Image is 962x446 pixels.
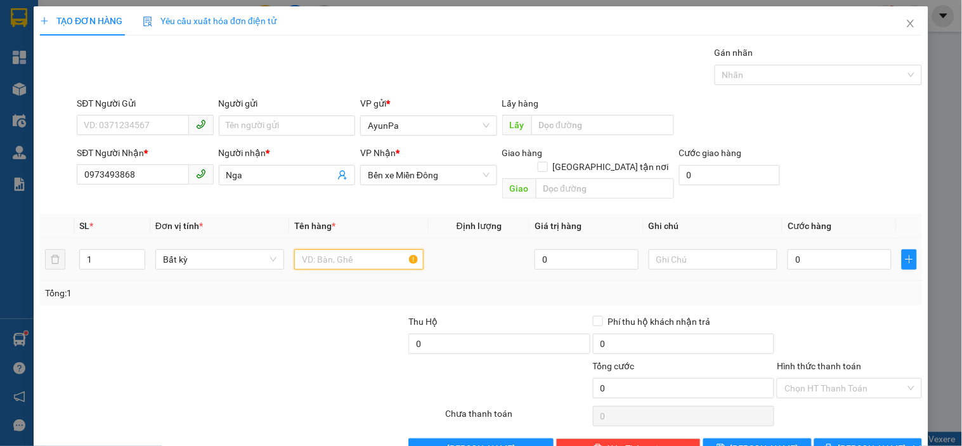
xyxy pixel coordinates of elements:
div: VP gửi [360,96,497,110]
label: Cước giao hàng [679,148,742,158]
button: delete [45,249,65,270]
span: phone [196,119,206,129]
span: Bất kỳ [163,250,276,269]
span: Lấy hàng [502,98,539,108]
div: Người gửi [219,96,355,110]
button: Close [893,6,928,42]
div: SĐT Người Nhận [77,146,213,160]
label: Hình thức thanh toán [777,361,861,371]
span: plus [40,16,49,25]
span: [GEOGRAPHIC_DATA] tận nơi [548,160,674,174]
span: TẠO ĐƠN HÀNG [40,16,122,26]
label: Gán nhãn [715,48,753,58]
button: plus [902,249,917,270]
input: Cước giao hàng [679,165,781,185]
span: Tên hàng [294,221,335,231]
span: VP Nhận [360,148,396,158]
span: Giao [502,178,536,199]
span: Lấy [502,115,531,135]
input: Dọc đường [536,178,674,199]
span: Yêu cầu xuất hóa đơn điện tử [143,16,276,26]
input: Dọc đường [531,115,674,135]
input: VD: Bàn, Ghế [294,249,423,270]
span: user-add [337,170,348,180]
span: Phí thu hộ khách nhận trả [603,315,716,329]
span: Bến xe Miền Đông [368,166,489,185]
span: plus [902,254,916,265]
img: icon [143,16,153,27]
span: Đơn vị tính [155,221,203,231]
span: Cước hàng [788,221,831,231]
th: Ghi chú [644,214,783,239]
div: Chưa thanh toán [444,407,591,429]
span: AyunPa [368,116,489,135]
span: Tổng cước [593,361,635,371]
div: Tổng: 1 [45,286,372,300]
span: Thu Hộ [408,317,438,327]
span: SL [79,221,89,231]
span: phone [196,169,206,179]
input: 0 [535,249,639,270]
div: Người nhận [219,146,355,160]
div: SĐT Người Gửi [77,96,213,110]
span: close [906,18,916,29]
input: Ghi Chú [649,249,777,270]
span: Định lượng [457,221,502,231]
span: Giá trị hàng [535,221,582,231]
span: Giao hàng [502,148,543,158]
